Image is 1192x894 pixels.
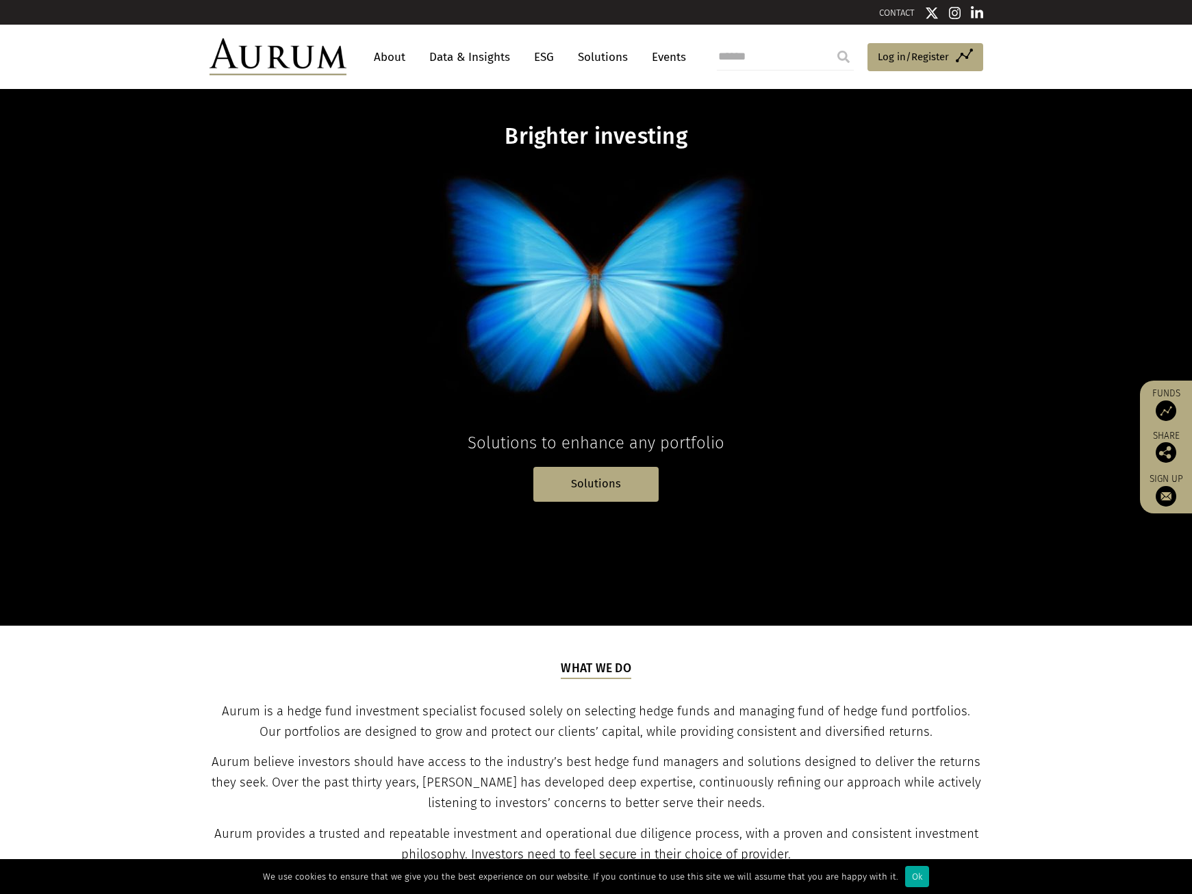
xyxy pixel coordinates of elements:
[571,44,635,70] a: Solutions
[830,43,857,71] input: Submit
[527,44,561,70] a: ESG
[422,44,517,70] a: Data & Insights
[878,49,949,65] span: Log in/Register
[561,660,631,679] h5: What we do
[332,123,861,150] h1: Brighter investing
[1147,473,1185,507] a: Sign up
[1147,431,1185,463] div: Share
[971,6,983,20] img: Linkedin icon
[367,44,412,70] a: About
[867,43,983,72] a: Log in/Register
[533,467,659,502] a: Solutions
[214,826,978,862] span: Aurum provides a trusted and repeatable investment and operational due diligence process, with a ...
[1156,442,1176,463] img: Share this post
[1156,486,1176,507] img: Sign up to our newsletter
[1147,387,1185,421] a: Funds
[949,6,961,20] img: Instagram icon
[468,433,724,452] span: Solutions to enhance any portfolio
[879,8,915,18] a: CONTACT
[905,866,929,887] div: Ok
[925,6,939,20] img: Twitter icon
[222,704,970,739] span: Aurum is a hedge fund investment specialist focused solely on selecting hedge funds and managing ...
[210,38,346,75] img: Aurum
[1156,400,1176,421] img: Access Funds
[212,754,981,810] span: Aurum believe investors should have access to the industry’s best hedge fund managers and solutio...
[645,44,686,70] a: Events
